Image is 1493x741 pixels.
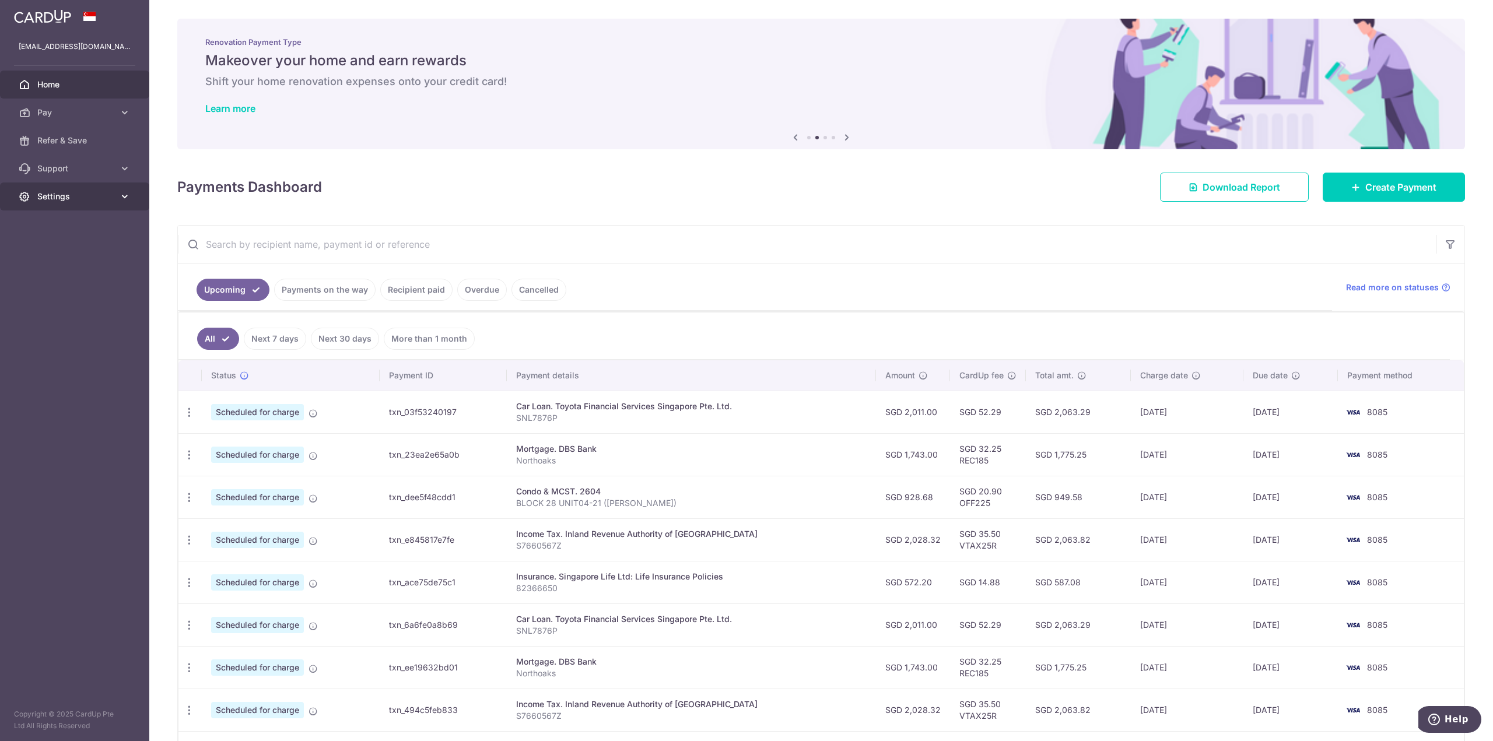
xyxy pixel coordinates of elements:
td: SGD 35.50 VTAX25R [950,689,1026,731]
img: CardUp [14,9,71,23]
a: Next 30 days [311,328,379,350]
td: [DATE] [1243,561,1338,603]
td: [DATE] [1131,518,1243,561]
td: SGD 52.29 [950,603,1026,646]
img: Bank Card [1341,405,1365,419]
span: 8085 [1367,535,1387,545]
th: Payment ID [380,360,506,391]
p: [EMAIL_ADDRESS][DOMAIN_NAME] [19,41,131,52]
img: Bank Card [1341,661,1365,675]
td: txn_494c5feb833 [380,689,506,731]
p: BLOCK 28 UNIT04-21 ([PERSON_NAME]) [516,497,867,509]
span: Charge date [1140,370,1188,381]
a: Next 7 days [244,328,306,350]
td: [DATE] [1243,433,1338,476]
span: Total amt. [1035,370,1074,381]
td: SGD 32.25 REC185 [950,433,1026,476]
a: Download Report [1160,173,1309,202]
td: SGD 928.68 [876,476,950,518]
img: Renovation banner [177,19,1465,149]
td: SGD 32.25 REC185 [950,646,1026,689]
td: SGD 2,011.00 [876,391,950,433]
td: txn_6a6fe0a8b69 [380,603,506,646]
td: [DATE] [1131,433,1243,476]
div: Mortgage. DBS Bank [516,656,867,668]
a: Create Payment [1323,173,1465,202]
td: txn_ace75de75c1 [380,561,506,603]
td: SGD 1,743.00 [876,646,950,689]
img: Bank Card [1341,575,1365,589]
span: Settings [37,191,114,202]
td: SGD 35.50 VTAX25R [950,518,1026,561]
td: [DATE] [1243,689,1338,731]
img: Bank Card [1341,533,1365,547]
td: SGD 2,028.32 [876,518,950,561]
span: Scheduled for charge [211,659,304,676]
div: Car Loan. Toyota Financial Services Singapore Pte. Ltd. [516,613,867,625]
span: Create Payment [1365,180,1436,194]
a: Overdue [457,279,507,301]
img: Bank Card [1341,490,1365,504]
img: Bank Card [1341,618,1365,632]
span: CardUp fee [959,370,1004,381]
a: More than 1 month [384,328,475,350]
p: SNL7876P [516,412,867,424]
h5: Makeover your home and earn rewards [205,51,1437,70]
div: Car Loan. Toyota Financial Services Singapore Pte. Ltd. [516,401,867,412]
td: [DATE] [1131,391,1243,433]
td: SGD 2,063.29 [1026,391,1131,433]
td: SGD 949.58 [1026,476,1131,518]
span: Support [37,163,114,174]
th: Payment method [1338,360,1464,391]
p: S7660567Z [516,540,867,552]
span: 8085 [1367,620,1387,630]
td: [DATE] [1131,603,1243,646]
td: SGD 2,011.00 [876,603,950,646]
span: Amount [885,370,915,381]
p: S7660567Z [516,710,867,722]
td: txn_e845817e7fe [380,518,506,561]
span: Scheduled for charge [211,702,304,718]
img: Bank Card [1341,448,1365,462]
td: SGD 1,775.25 [1026,433,1131,476]
td: [DATE] [1243,391,1338,433]
a: Upcoming [197,279,269,301]
div: Income Tax. Inland Revenue Authority of [GEOGRAPHIC_DATA] [516,698,867,710]
span: Refer & Save [37,135,114,146]
td: [DATE] [1131,561,1243,603]
p: SNL7876P [516,625,867,637]
td: SGD 2,028.32 [876,689,950,731]
td: txn_23ea2e65a0b [380,433,506,476]
span: Due date [1253,370,1288,381]
td: [DATE] [1243,518,1338,561]
span: 8085 [1367,449,1387,459]
div: Insurance. Singapore Life Ltd: Life Insurance Policies [516,571,867,582]
p: Northoaks [516,668,867,679]
td: SGD 20.90 OFF225 [950,476,1026,518]
td: SGD 2,063.29 [1026,603,1131,646]
span: Scheduled for charge [211,404,304,420]
p: Northoaks [516,455,867,466]
a: Read more on statuses [1346,282,1450,293]
h6: Shift your home renovation expenses onto your credit card! [205,75,1437,89]
td: SGD 1,775.25 [1026,646,1131,689]
td: txn_03f53240197 [380,391,506,433]
span: 8085 [1367,577,1387,587]
a: Recipient paid [380,279,453,301]
a: Payments on the way [274,279,376,301]
td: [DATE] [1243,476,1338,518]
span: Scheduled for charge [211,532,304,548]
td: SGD 572.20 [876,561,950,603]
td: [DATE] [1131,689,1243,731]
td: [DATE] [1131,646,1243,689]
span: 8085 [1367,705,1387,715]
a: Learn more [205,103,255,114]
td: SGD 2,063.82 [1026,518,1131,561]
td: txn_dee5f48cdd1 [380,476,506,518]
div: Condo & MCST. 2604 [516,486,867,497]
td: SGD 52.29 [950,391,1026,433]
p: Renovation Payment Type [205,37,1437,47]
td: txn_ee19632bd01 [380,646,506,689]
td: [DATE] [1131,476,1243,518]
